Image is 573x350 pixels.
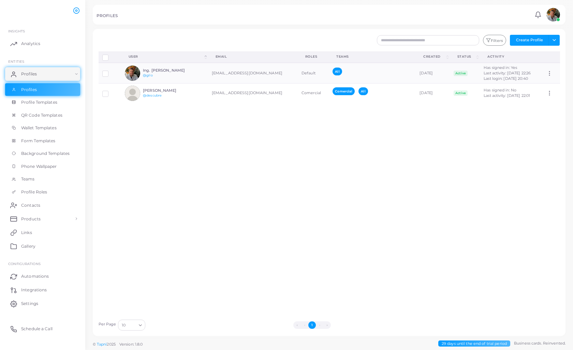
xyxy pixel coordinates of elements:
[21,189,47,195] span: Profile Roles
[5,37,80,50] a: Analytics
[5,239,80,253] a: Gallery
[21,163,57,170] span: Phone Wallpaper
[514,340,565,346] span: Business cards. Reinvented.
[423,54,445,59] div: Created
[5,173,80,186] a: Teams
[544,8,562,21] a: avatar
[333,87,355,95] span: Comercial
[308,321,316,329] button: Go to page 1
[454,90,468,96] span: Active
[336,54,408,59] div: Teams
[119,342,143,347] span: Version: 1.8.0
[5,67,80,81] a: Profiles
[5,147,80,160] a: Background Templates
[5,186,80,199] a: Profile Roles
[97,342,107,347] a: Tapni
[5,96,80,109] a: Profile Templates
[487,54,535,59] div: activity
[21,41,40,47] span: Analytics
[5,212,80,225] a: Products
[143,73,153,77] a: @gilo
[21,230,32,236] span: Links
[5,83,80,96] a: Profiles
[21,243,35,249] span: Gallery
[99,52,121,63] th: Row-selection
[454,71,468,76] span: Active
[208,63,298,83] td: [EMAIL_ADDRESS][DOMAIN_NAME]
[5,134,80,147] a: Form Templates
[129,54,203,59] div: User
[122,322,126,329] span: 10
[5,297,80,310] a: Settings
[21,99,57,105] span: Profile Templates
[21,150,70,157] span: Background Templates
[216,54,290,59] div: Email
[5,283,80,297] a: Integrations
[21,202,40,208] span: Contacts
[21,125,57,131] span: Wallet Templates
[147,321,477,329] ul: Pagination
[125,86,140,101] img: avatar
[8,29,25,33] span: INSIGHTS
[21,216,41,222] span: Products
[510,35,549,46] button: Create Profile
[483,35,506,46] button: Filters
[118,320,145,331] div: Search for option
[305,54,321,59] div: Roles
[5,160,80,173] a: Phone Wallpaper
[21,287,47,293] span: Integrations
[298,63,329,83] td: Default
[484,71,531,75] span: Last activity: [DATE] 22:26
[21,138,56,144] span: Form Templates
[5,225,80,239] a: Links
[21,273,49,279] span: Automations
[5,198,80,212] a: Contacts
[8,59,24,63] span: ENTITIES
[143,93,162,97] a: @descubre
[484,88,516,92] span: Has signed in: No
[484,65,517,70] span: Has signed in: Yes
[8,262,41,266] span: Configurations
[484,93,530,98] span: Last activity: [DATE] 22:01
[125,65,140,81] img: avatar
[107,341,115,347] span: 2025
[97,13,118,18] h5: PROFILES
[21,176,35,182] span: Teams
[457,54,475,59] div: Status
[416,63,450,83] td: [DATE]
[5,322,80,336] a: Schedule a Call
[126,321,136,329] input: Search for option
[333,68,342,75] span: All
[21,87,37,93] span: Profiles
[5,109,80,122] a: QR Code Templates
[5,269,80,283] a: Automations
[21,301,38,307] span: Settings
[21,326,53,332] span: Schedule a Call
[546,8,560,21] img: avatar
[298,84,329,103] td: Comercial
[143,88,193,93] h6: [PERSON_NAME]
[208,84,298,103] td: [EMAIL_ADDRESS][DOMAIN_NAME]
[93,341,143,347] span: ©
[416,84,450,103] td: [DATE]
[21,112,62,118] span: QR Code Templates
[358,87,368,95] span: All
[5,121,80,134] a: Wallet Templates
[438,340,510,347] span: 29 days until the end of trial period
[99,322,116,327] label: Per Page
[484,76,528,81] span: Last login: [DATE] 20:40
[21,71,37,77] span: Profiles
[543,52,560,63] th: Action
[143,68,193,73] h6: Ing. [PERSON_NAME]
